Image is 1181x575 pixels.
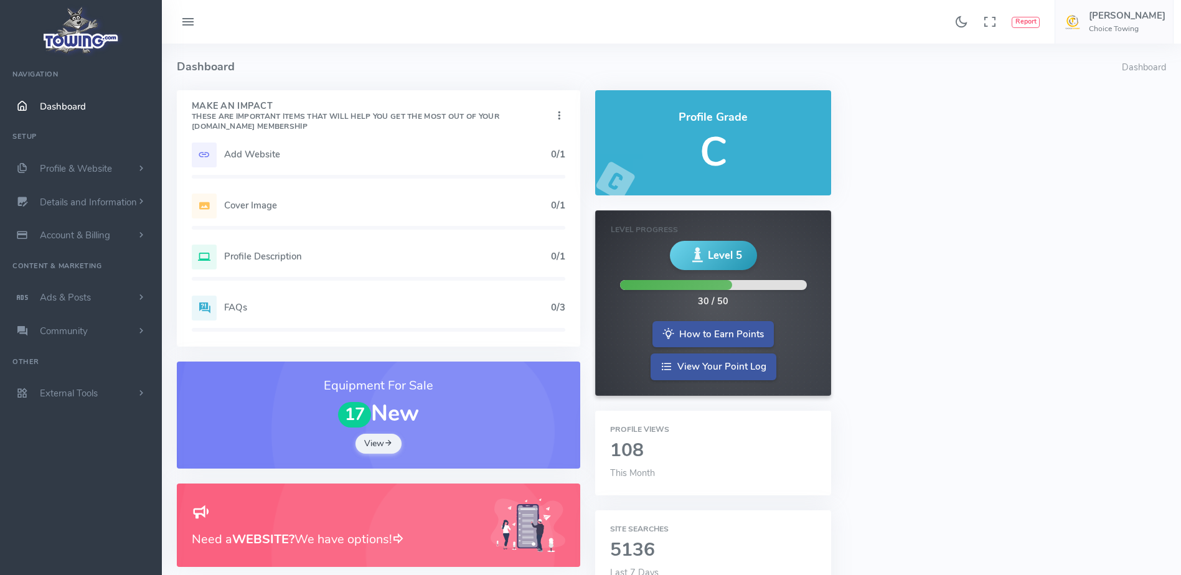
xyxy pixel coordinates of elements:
[610,426,816,434] h6: Profile Views
[1012,17,1040,28] button: Report
[338,402,372,428] span: 17
[551,251,565,261] h5: 0/1
[177,44,1122,90] h4: Dashboard
[551,149,565,159] h5: 0/1
[610,130,816,174] h5: C
[610,525,816,533] h6: Site Searches
[610,111,816,124] h4: Profile Grade
[39,4,123,57] img: logo
[355,434,402,454] a: View
[192,530,476,549] h3: Need a We have options!
[1063,12,1083,32] img: user-image
[40,162,112,175] span: Profile & Website
[610,441,816,461] h2: 108
[40,325,88,337] span: Community
[652,321,774,348] a: How to Earn Points
[40,196,137,208] span: Details and Information
[40,387,98,400] span: External Tools
[491,498,565,553] img: Generic placeholder image
[1089,11,1165,21] h5: [PERSON_NAME]
[551,200,565,210] h5: 0/1
[232,531,294,548] b: WEBSITE?
[224,302,551,312] h5: FAQs
[551,302,565,312] h5: 0/3
[224,149,551,159] h5: Add Website
[1089,25,1165,33] h6: Choice Towing
[224,251,551,261] h5: Profile Description
[708,248,742,263] span: Level 5
[610,540,816,561] h2: 5136
[192,101,553,131] h4: Make An Impact
[698,295,728,309] div: 30 / 50
[224,200,551,210] h5: Cover Image
[40,100,86,113] span: Dashboard
[192,401,565,428] h1: New
[192,376,565,395] h3: Equipment For Sale
[192,111,499,131] small: These are important items that will help you get the most out of your [DOMAIN_NAME] Membership
[610,467,655,479] span: This Month
[1122,61,1166,75] li: Dashboard
[40,229,110,241] span: Account & Billing
[40,291,91,304] span: Ads & Posts
[651,353,776,380] a: View Your Point Log
[611,226,816,234] h6: Level Progress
